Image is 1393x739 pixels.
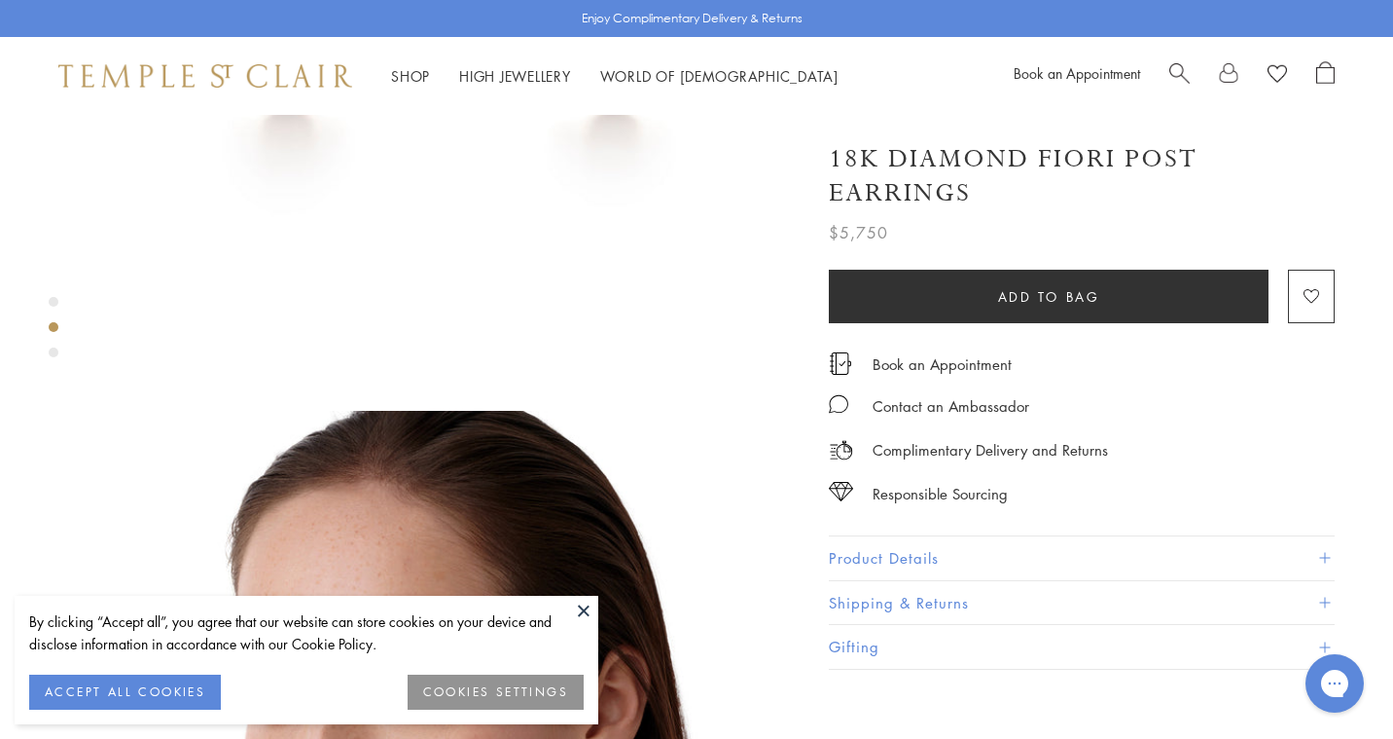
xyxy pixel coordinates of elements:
a: Search [1169,61,1190,91]
button: Gifting [829,625,1335,669]
a: World of [DEMOGRAPHIC_DATA]World of [DEMOGRAPHIC_DATA] [600,66,839,86]
p: Enjoy Complimentary Delivery & Returns [582,9,803,28]
a: Book an Appointment [873,353,1012,375]
button: COOKIES SETTINGS [408,675,584,710]
a: High JewelleryHigh Jewellery [459,66,571,86]
div: Contact an Ambassador [873,394,1029,419]
span: $5,750 [829,220,888,245]
img: MessageIcon-01_2.svg [829,394,848,414]
button: Shipping & Returns [829,581,1335,625]
a: ShopShop [391,66,430,86]
a: Open Shopping Bag [1316,61,1335,91]
button: Add to bag [829,270,1268,323]
div: Responsible Sourcing [873,482,1008,506]
div: By clicking “Accept all”, you agree that our website can store cookies on your device and disclos... [29,610,584,655]
iframe: Gorgias live chat messenger [1296,647,1374,720]
img: icon_delivery.svg [829,438,853,462]
nav: Main navigation [391,64,839,89]
img: icon_sourcing.svg [829,482,853,501]
div: Product gallery navigation [49,292,58,373]
a: Book an Appointment [1014,63,1140,83]
img: Temple St. Clair [58,64,352,88]
a: View Wishlist [1268,61,1287,91]
img: icon_appointment.svg [829,352,852,375]
button: ACCEPT ALL COOKIES [29,675,221,710]
h1: 18K Diamond Fiori Post Earrings [829,142,1335,210]
span: Add to bag [998,286,1100,308]
button: Product Details [829,536,1335,580]
p: Complimentary Delivery and Returns [873,438,1108,462]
